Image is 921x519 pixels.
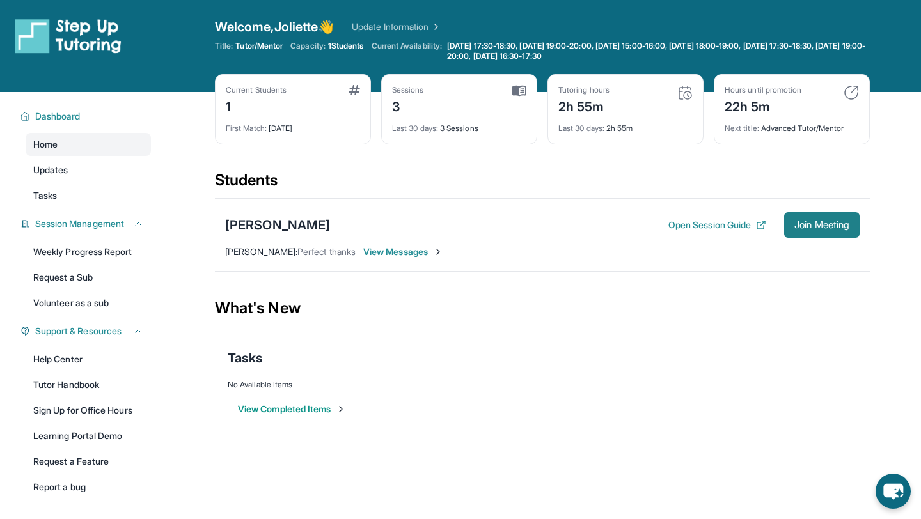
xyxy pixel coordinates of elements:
span: Next title : [725,123,759,133]
span: Support & Resources [35,325,122,337]
span: [PERSON_NAME] : [225,246,297,257]
button: Open Session Guide [668,219,766,231]
img: Chevron-Right [433,247,443,257]
div: Advanced Tutor/Mentor [725,116,859,134]
div: Sessions [392,85,424,95]
span: First Match : [226,123,267,133]
img: card [349,85,360,95]
span: [DATE] 17:30-18:30, [DATE] 19:00-20:00, [DATE] 15:00-16:00, [DATE] 18:00-19:00, [DATE] 17:30-18:3... [447,41,867,61]
img: card [677,85,693,100]
div: 1 [226,95,287,116]
button: Support & Resources [30,325,143,337]
a: Request a Sub [26,266,151,289]
div: Students [215,170,870,198]
img: card [512,85,526,97]
span: Tasks [228,349,263,367]
span: Tutor/Mentor [235,41,283,51]
div: [PERSON_NAME] [225,216,330,234]
div: 3 [392,95,424,116]
a: Update Information [352,20,441,33]
button: View Completed Items [238,403,346,415]
a: Home [26,133,151,156]
span: Dashboard [35,110,81,123]
span: Join Meeting [794,221,849,229]
span: Tasks [33,189,57,202]
span: Perfect thanks [297,246,356,257]
img: Chevron Right [429,20,441,33]
a: Help Center [26,348,151,371]
div: Hours until promotion [725,85,801,95]
a: Tasks [26,184,151,207]
button: chat-button [876,474,911,509]
button: Session Management [30,217,143,230]
button: Join Meeting [784,212,860,238]
a: Sign Up for Office Hours [26,399,151,422]
a: Tutor Handbook [26,373,151,396]
div: Tutoring hours [558,85,610,95]
span: Last 30 days : [392,123,438,133]
div: [DATE] [226,116,360,134]
a: Volunteer as a sub [26,291,151,314]
div: No Available Items [228,380,857,390]
span: Session Management [35,217,124,230]
a: Report a bug [26,476,151,499]
a: Updates [26,159,151,182]
a: Request a Feature [26,450,151,473]
div: What's New [215,280,870,336]
div: 2h 55m [558,116,693,134]
span: Updates [33,164,68,176]
span: Capacity: [290,41,326,51]
span: Home [33,138,58,151]
a: [DATE] 17:30-18:30, [DATE] 19:00-20:00, [DATE] 15:00-16:00, [DATE] 18:00-19:00, [DATE] 17:30-18:3... [445,41,870,61]
img: logo [15,18,122,54]
div: 2h 55m [558,95,610,116]
div: 22h 5m [725,95,801,116]
div: Current Students [226,85,287,95]
img: card [844,85,859,100]
span: Title: [215,41,233,51]
span: Welcome, Joliette 👋 [215,18,334,36]
button: Dashboard [30,110,143,123]
span: View Messages [363,245,443,258]
span: Last 30 days : [558,123,604,133]
a: Weekly Progress Report [26,240,151,263]
span: 1 Students [328,41,364,51]
a: Learning Portal Demo [26,424,151,447]
div: 3 Sessions [392,116,526,134]
span: Current Availability: [372,41,442,61]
